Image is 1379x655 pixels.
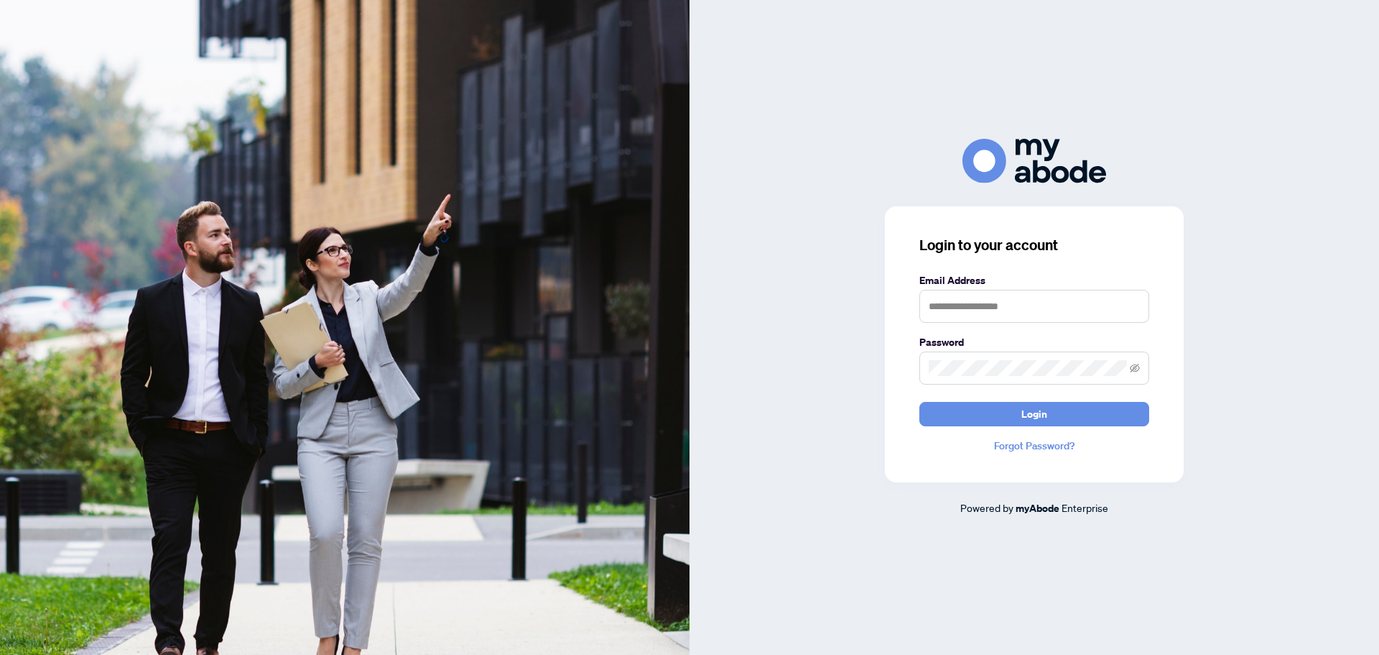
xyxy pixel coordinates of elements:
[919,235,1149,255] h3: Login to your account
[1021,403,1047,426] span: Login
[919,402,1149,426] button: Login
[1016,500,1059,516] a: myAbode
[1130,363,1140,373] span: eye-invisible
[1062,501,1108,514] span: Enterprise
[960,501,1013,514] span: Powered by
[962,139,1106,183] img: ma-logo
[919,272,1149,288] label: Email Address
[919,334,1149,350] label: Password
[919,438,1149,454] a: Forgot Password?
